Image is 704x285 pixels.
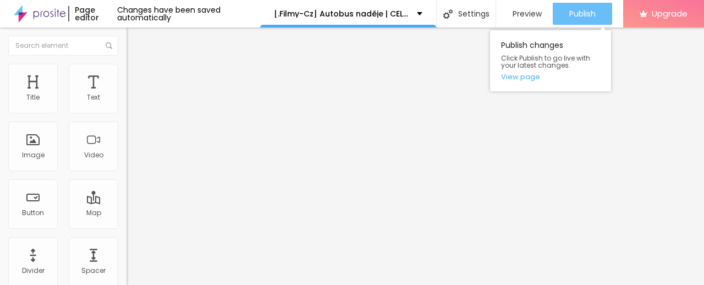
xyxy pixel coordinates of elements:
div: Map [86,209,101,217]
div: Divider [22,267,45,275]
span: Click Publish to go live with your latest changes. [501,54,600,69]
span: Upgrade [652,9,687,18]
div: Video [84,151,103,159]
div: Changes have been saved automatically [117,6,260,21]
span: Publish [569,9,596,18]
div: Spacer [81,267,106,275]
span: Preview [513,9,542,18]
button: Publish [553,3,612,25]
img: Icone [106,42,112,49]
div: Text [87,94,100,101]
div: Button [22,209,44,217]
div: Image [22,151,45,159]
button: Preview [496,3,553,25]
div: Publish changes [490,30,611,91]
a: View page [501,73,600,80]
div: Title [26,94,40,101]
iframe: Editor [127,28,704,285]
p: [.Filmy-Cz] Autobus naděje | CELÝ FILM 2025 ONLINE ZDARMA SK/CZ DABING I TITULKY [274,10,409,18]
div: Page editor [68,6,117,21]
input: Search element [8,36,118,56]
img: Icone [443,9,453,19]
